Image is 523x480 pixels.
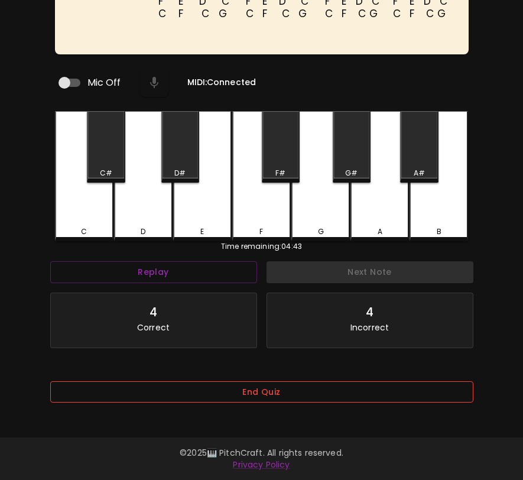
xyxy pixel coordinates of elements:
[87,76,121,90] span: Mic Off
[370,7,378,21] text: G
[299,7,307,21] text: G
[326,7,333,21] text: C
[414,168,425,179] div: A#
[141,226,145,237] div: D
[14,447,509,459] p: © 2025 🎹 PitchCraft. All rights reserved.
[158,7,166,21] text: C
[318,226,324,237] div: G
[219,7,228,21] text: G
[366,303,373,322] div: 4
[81,226,87,237] div: C
[178,7,183,21] text: F
[282,7,290,21] text: C
[437,226,441,237] div: B
[342,7,347,21] text: F
[359,7,366,21] text: C
[202,7,209,21] text: C
[427,7,434,21] text: C
[233,459,290,471] a: Privacy Policy
[137,322,170,333] p: Correct
[50,381,473,403] button: End Quiz
[50,261,257,283] button: Replay
[100,168,112,179] div: C#
[55,241,469,252] div: Time remaining: 04:43
[438,7,446,21] text: G
[174,168,186,179] div: D#
[259,226,263,237] div: F
[187,76,256,89] h6: MIDI: Connected
[394,7,401,21] text: C
[410,7,415,21] text: F
[350,322,389,333] p: Incorrect
[275,168,285,179] div: F#
[150,303,157,322] div: 4
[345,168,358,179] div: G#
[262,7,267,21] text: F
[246,7,254,21] text: C
[378,226,382,237] div: A
[200,226,204,237] div: E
